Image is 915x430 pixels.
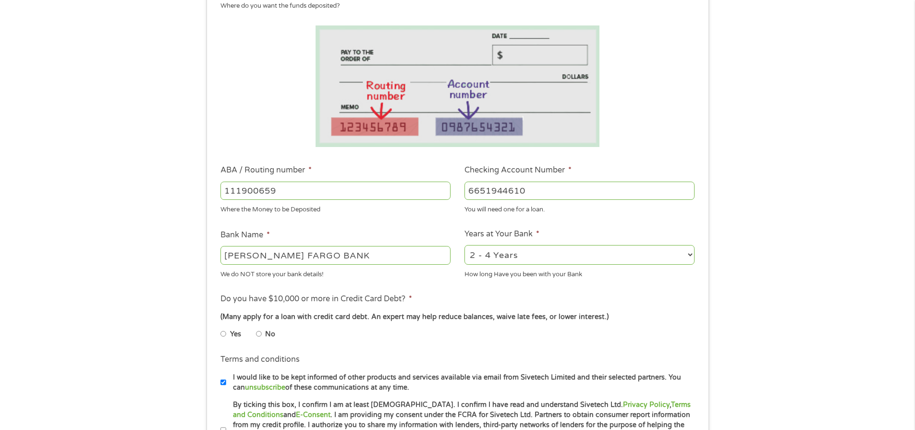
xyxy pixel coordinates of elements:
a: Privacy Policy [623,401,670,409]
label: Terms and conditions [220,355,300,365]
label: Do you have $10,000 or more in Credit Card Debt? [220,294,412,304]
label: I would like to be kept informed of other products and services available via email from Sivetech... [226,372,697,393]
div: Where the Money to be Deposited [220,202,451,215]
img: Routing number location [316,25,600,147]
label: ABA / Routing number [220,165,312,175]
label: Years at Your Bank [464,229,539,239]
a: unsubscribe [245,383,285,392]
div: Where do you want the funds deposited? [220,1,687,11]
label: Yes [230,329,241,340]
div: We do NOT store your bank details! [220,266,451,279]
div: (Many apply for a loan with credit card debt. An expert may help reduce balances, waive late fees... [220,312,694,322]
div: How long Have you been with your Bank [464,266,695,279]
label: Bank Name [220,230,270,240]
input: 345634636 [464,182,695,200]
label: Checking Account Number [464,165,572,175]
label: No [265,329,275,340]
a: E-Consent [296,411,330,419]
a: Terms and Conditions [233,401,691,419]
input: 263177916 [220,182,451,200]
div: You will need one for a loan. [464,202,695,215]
